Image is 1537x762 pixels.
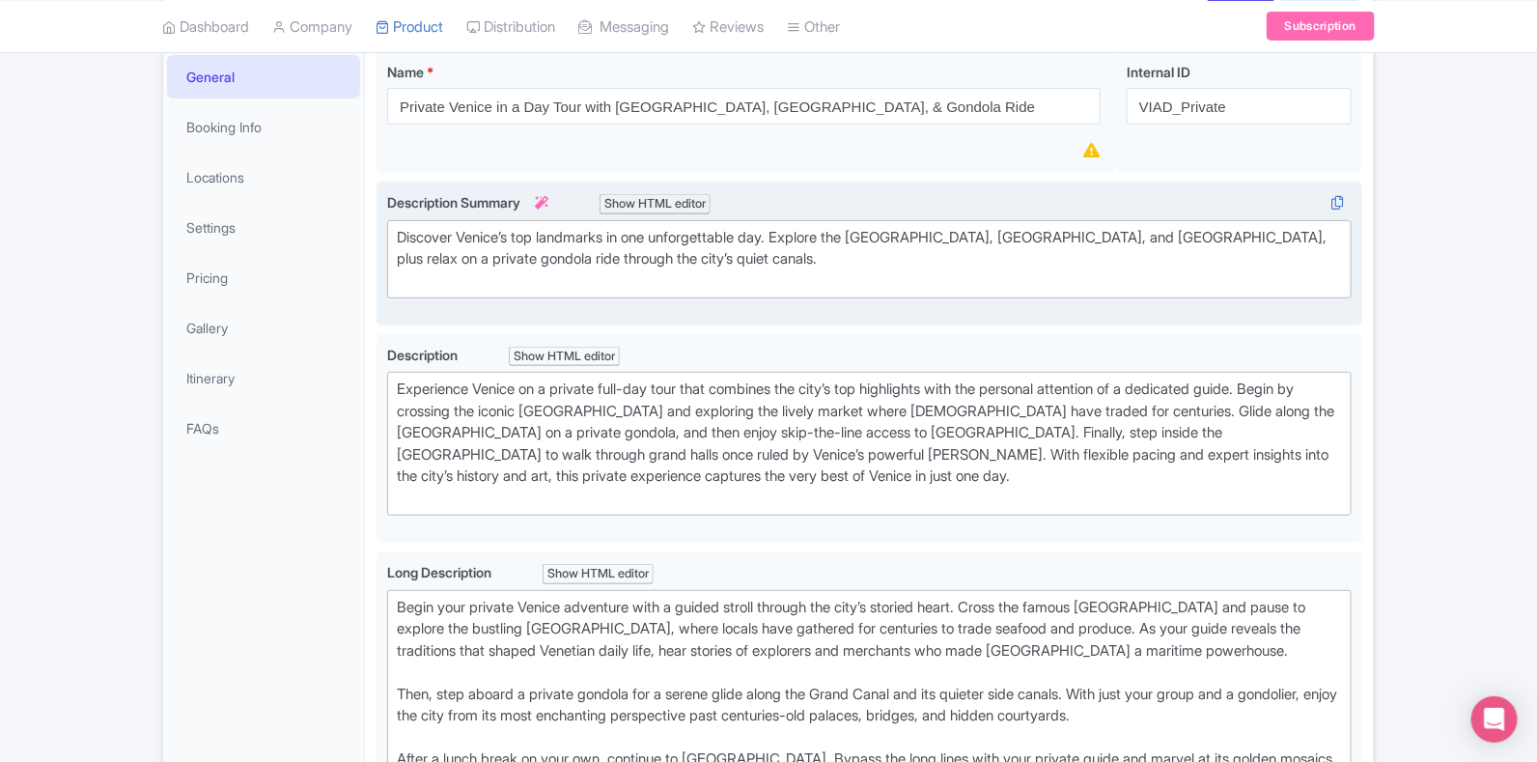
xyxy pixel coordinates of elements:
a: Locations [167,155,360,199]
span: Long Description [387,564,494,580]
span: Name [387,64,424,80]
div: Discover Venice’s top landmarks in one unforgettable day. Explore the [GEOGRAPHIC_DATA], [GEOGRAP... [397,227,1342,293]
div: Open Intercom Messenger [1471,696,1518,743]
div: Show HTML editor [600,194,711,214]
a: Itinerary [167,356,360,400]
span: Description [387,347,461,363]
span: Description Summary [387,194,551,211]
div: Experience Venice on a private full-day tour that combines the city’s top highlights with the per... [397,379,1342,509]
div: Show HTML editor [509,347,620,367]
a: FAQs [167,407,360,450]
span: Internal ID [1127,64,1190,80]
div: Show HTML editor [543,564,654,584]
a: Booking Info [167,105,360,149]
a: Subscription [1267,12,1375,41]
a: Gallery [167,306,360,350]
a: Settings [167,206,360,249]
a: General [167,55,360,99]
a: Pricing [167,256,360,299]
